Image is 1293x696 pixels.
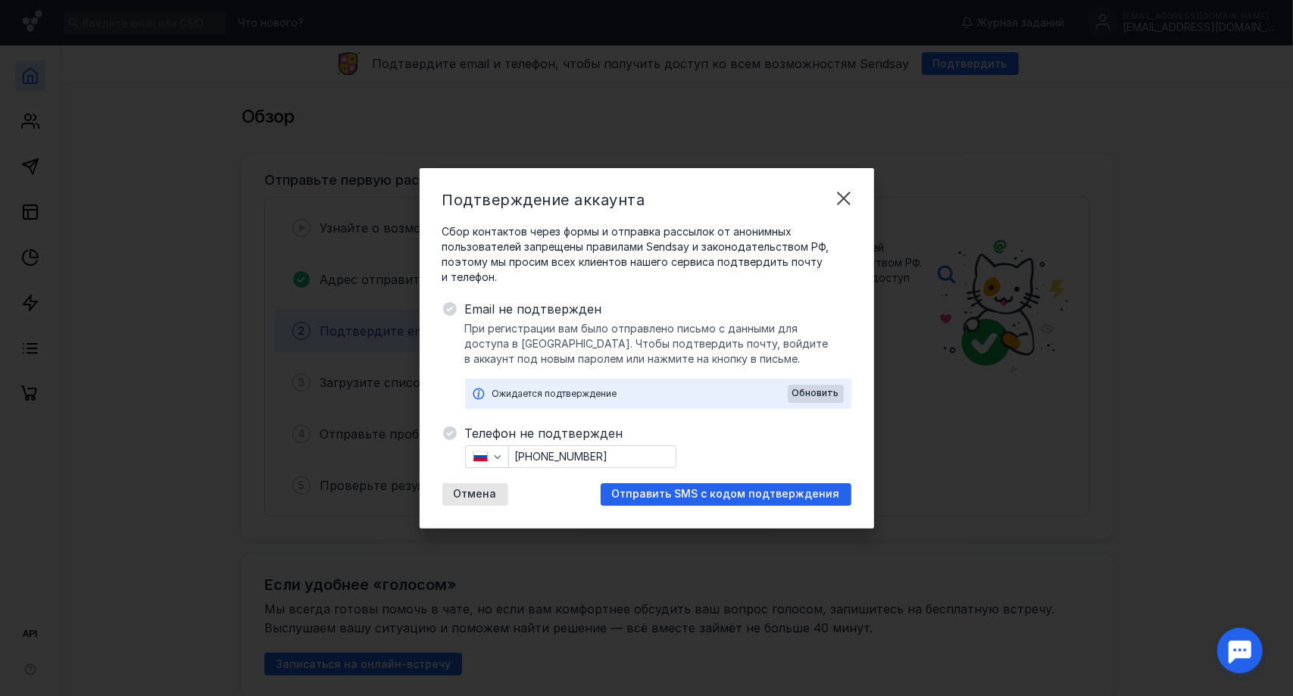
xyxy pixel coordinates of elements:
[442,191,645,209] span: Подтверждение аккаунта
[442,224,851,285] span: Сбор контактов через формы и отправка рассылок от анонимных пользователей запрещены правилами Sen...
[612,488,840,501] span: Отправить SMS с кодом подтверждения
[465,424,851,442] span: Телефон не подтвержден
[442,483,508,506] button: Отмена
[788,385,844,403] button: Обновить
[465,300,851,318] span: Email не подтвержден
[792,388,839,398] span: Обновить
[454,488,497,501] span: Отмена
[601,483,851,506] button: Отправить SMS с кодом подтверждения
[492,386,788,401] div: Ожидается подтверждение
[465,321,851,367] span: При регистрации вам было отправлено письмо с данными для доступа в [GEOGRAPHIC_DATA]. Чтобы подтв...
